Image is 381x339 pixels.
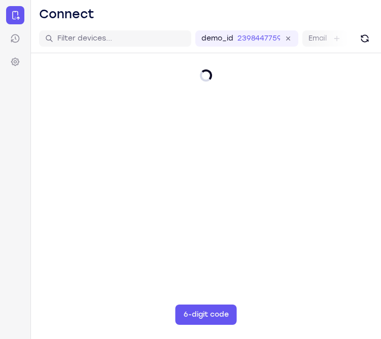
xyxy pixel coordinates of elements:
button: Refresh [357,30,373,47]
label: Email [308,33,327,44]
h1: Connect [39,6,94,22]
a: Connect [6,6,24,24]
button: 6-digit code [176,305,237,325]
label: demo_id [201,33,233,44]
a: Settings [6,53,24,71]
input: Filter devices... [57,33,185,44]
a: Sessions [6,29,24,48]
